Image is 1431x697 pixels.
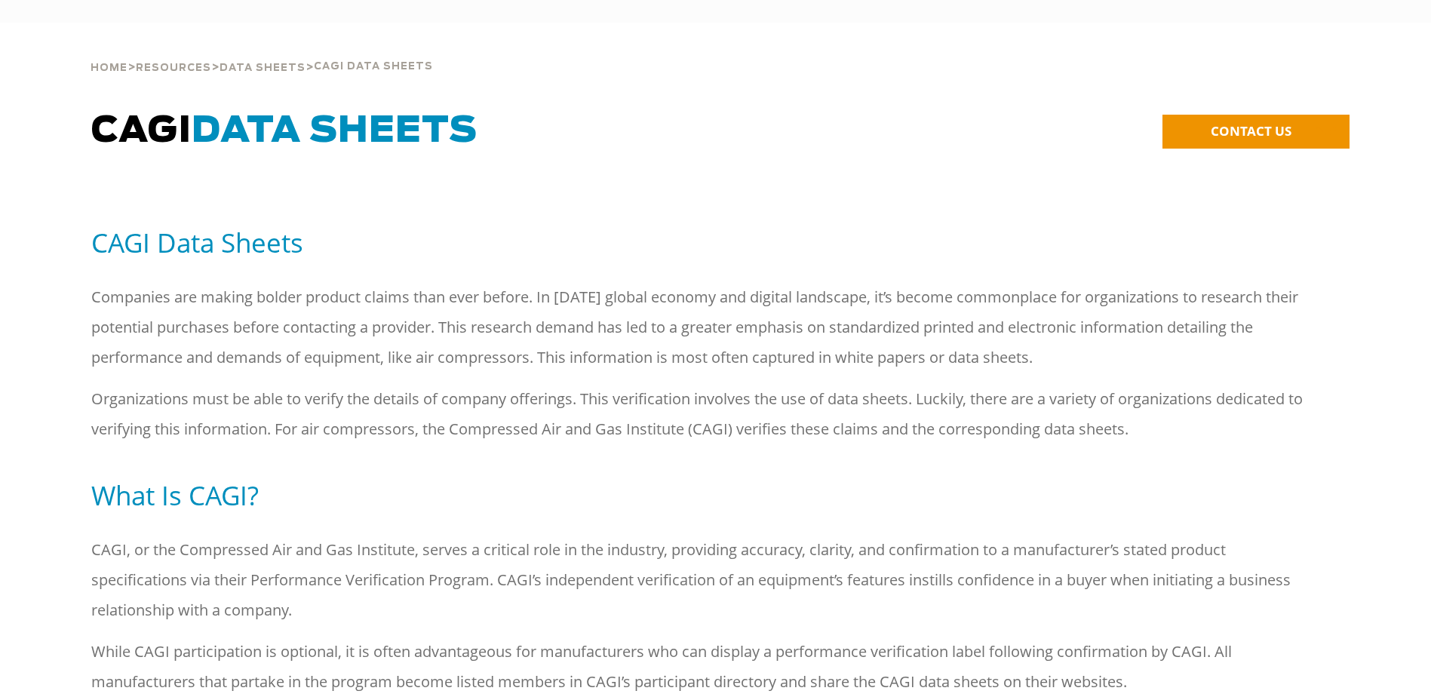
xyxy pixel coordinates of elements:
[314,62,433,72] span: Cagi Data Sheets
[91,226,1340,259] h5: CAGI Data Sheets
[91,637,1313,697] p: While CAGI participation is optional, it is often advantageous for manufacturers who can display ...
[91,23,433,80] div: > > >
[91,113,478,149] span: CAGI
[136,60,211,74] a: Resources
[1211,122,1291,140] span: CONTACT US
[1162,115,1350,149] a: CONTACT US
[136,63,211,73] span: Resources
[192,113,478,149] span: Data Sheets
[220,63,306,73] span: Data Sheets
[91,478,1340,512] h5: What Is CAGI?
[220,60,306,74] a: Data Sheets
[91,282,1313,373] p: Companies are making bolder product claims than ever before. In [DATE] global economy and digital...
[91,63,127,73] span: Home
[91,535,1313,625] p: CAGI, or the Compressed Air and Gas Institute, serves a critical role in the industry, providing ...
[91,60,127,74] a: Home
[91,384,1313,444] p: Organizations must be able to verify the details of company offerings. This verification involves...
